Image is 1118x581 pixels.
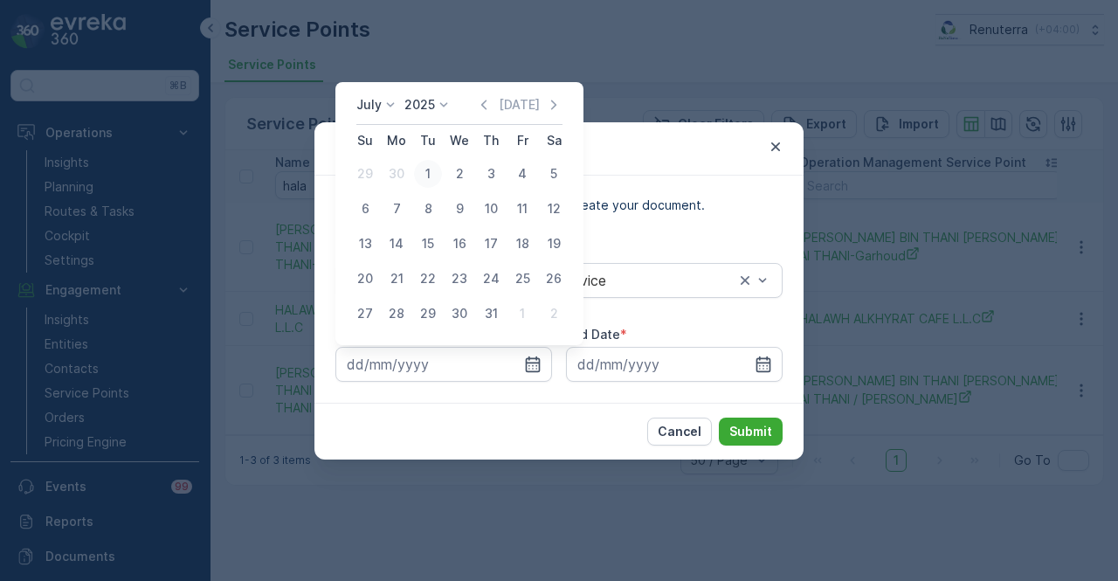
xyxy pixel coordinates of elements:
[383,230,411,258] div: 14
[414,230,442,258] div: 15
[719,418,783,446] button: Submit
[540,230,568,258] div: 19
[538,125,569,156] th: Saturday
[381,125,412,156] th: Monday
[404,96,435,114] p: 2025
[414,265,442,293] div: 22
[383,160,411,188] div: 30
[412,125,444,156] th: Tuesday
[540,265,568,293] div: 26
[356,96,382,114] p: July
[508,300,536,328] div: 1
[658,423,701,440] p: Cancel
[566,347,783,382] input: dd/mm/yyyy
[508,195,536,223] div: 11
[508,230,536,258] div: 18
[414,195,442,223] div: 8
[499,96,540,114] p: [DATE]
[508,265,536,293] div: 25
[508,160,536,188] div: 4
[349,125,381,156] th: Sunday
[444,125,475,156] th: Wednesday
[445,160,473,188] div: 2
[351,195,379,223] div: 6
[351,265,379,293] div: 20
[445,265,473,293] div: 23
[477,265,505,293] div: 24
[383,300,411,328] div: 28
[475,125,507,156] th: Thursday
[729,423,772,440] p: Submit
[335,347,552,382] input: dd/mm/yyyy
[507,125,538,156] th: Friday
[540,300,568,328] div: 2
[383,195,411,223] div: 7
[414,300,442,328] div: 29
[351,160,379,188] div: 29
[445,300,473,328] div: 30
[445,230,473,258] div: 16
[351,300,379,328] div: 27
[477,230,505,258] div: 17
[477,195,505,223] div: 10
[383,265,411,293] div: 21
[351,230,379,258] div: 13
[477,300,505,328] div: 31
[414,160,442,188] div: 1
[540,195,568,223] div: 12
[445,195,473,223] div: 9
[477,160,505,188] div: 3
[566,327,620,342] label: End Date
[647,418,712,446] button: Cancel
[540,160,568,188] div: 5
